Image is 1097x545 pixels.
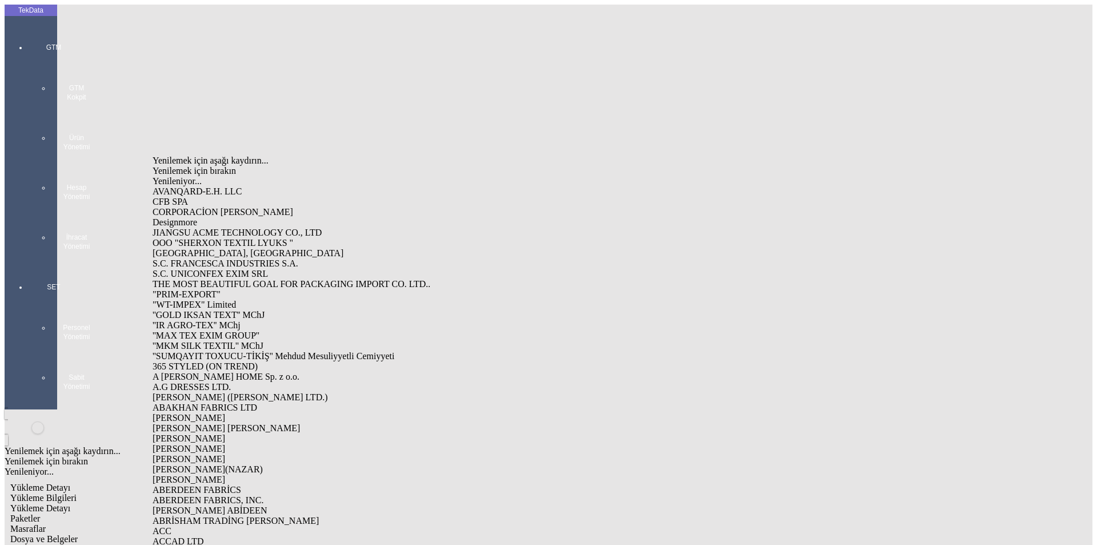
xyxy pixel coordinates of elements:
span: Masraflar [10,524,46,534]
div: A [PERSON_NAME] HOME Sp. z o.o. [153,372,562,382]
div: Yenilemek için aşağı kaydırın... [5,446,921,456]
div: ''GOLD IKSAN TEXT'' MChJ [153,310,562,320]
div: Yenileniyor... [153,176,562,186]
span: GTM [37,43,71,52]
div: AVANQARD-E.H. LLC [153,186,562,197]
div: [PERSON_NAME] [PERSON_NAME] [153,423,562,433]
div: THE MOST BEAUTIFUL GOAL FOR PACKAGING IMPORT CO. LTD.. [153,279,562,289]
div: JIANGSU ACME TECHNOLOGY CO., LTD [153,228,562,238]
span: SET [37,283,71,292]
div: ''MKM SILK TEXTIL'' MChJ [153,341,562,351]
div: ''MAX TEX EXIM GROUP'' [153,331,562,341]
div: A.G DRESSES LTD. [153,382,562,392]
div: [PERSON_NAME] [153,413,562,423]
span: Yükleme Bilgileri [10,493,77,503]
div: CFB SPA [153,197,562,207]
div: [GEOGRAPHIC_DATA], [GEOGRAPHIC_DATA] [153,248,562,258]
div: Designmore [153,217,562,228]
span: Personel Yönetimi [59,323,94,341]
span: İhracat Yönetimi [59,233,94,251]
span: Paketler [10,514,40,523]
div: ''IR AGRO-TEX'' MChj [153,320,562,331]
div: S.C. FRANCESCA INDUSTRIES S.A. [153,258,562,269]
div: Yenilemek için aşağı kaydırın... [153,156,562,166]
span: Dosya ve Belgeler [10,534,78,544]
div: S.C. UNICONFEX EXIM SRL [153,269,562,279]
div: ABERDEEN FABRICS, INC. [153,495,562,506]
div: ABRİSHAM TRADİNG [PERSON_NAME] [153,516,562,526]
div: [PERSON_NAME] ([PERSON_NAME] LTD.) [153,392,562,403]
div: [PERSON_NAME] [153,475,562,485]
div: TekData [5,6,57,15]
div: OOO "SHERXON TEXTIL LYUKS " [153,238,562,248]
div: "PRIM-EXPORT" [153,289,562,300]
div: Yenileniyor... [5,467,921,477]
div: 365 STYLED (ON TREND) [153,361,562,372]
div: ''SUMQAYIT TOXUCU-TİKİŞ'' Mehdud Mesuliyyetli Cemiyyeti [153,351,562,361]
div: [PERSON_NAME](NAZAR) [153,464,562,475]
div: CORPORACİON [PERSON_NAME] [153,207,562,217]
span: Sabit Yönetimi [59,373,94,391]
div: "WT-IMPEX" Limited [153,300,562,310]
span: Yükleme Detayı [10,483,70,492]
div: [PERSON_NAME] [153,433,562,444]
span: Hesap Yönetimi [59,183,94,201]
div: [PERSON_NAME] [153,454,562,464]
div: Yenilemek için bırakın [153,166,562,176]
div: ACC [153,526,562,536]
div: [PERSON_NAME] [153,444,562,454]
span: Yükleme Detayı [10,503,70,513]
div: ABERDEEN FABRİCS [153,485,562,495]
span: GTM Kokpit [59,83,94,102]
span: Ürün Yönetimi [59,133,94,152]
div: Yenilemek için bırakın [5,456,921,467]
div: [PERSON_NAME] ABİDEEN [153,506,562,516]
div: ABAKHAN FABRICS LTD [153,403,562,413]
